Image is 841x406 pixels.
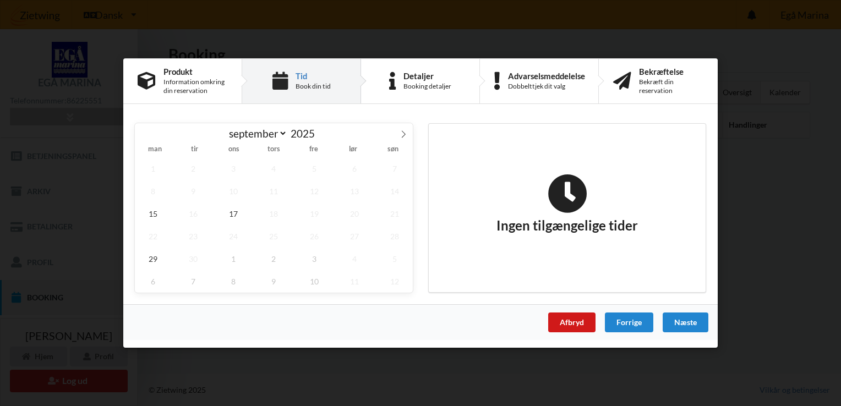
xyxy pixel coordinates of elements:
span: september 27, 2025 [336,225,373,248]
span: september 14, 2025 [376,180,413,202]
span: september 1, 2025 [135,157,171,180]
span: september 29, 2025 [135,248,171,270]
h2: Ingen tilgængelige tider [496,174,638,234]
span: september 8, 2025 [135,180,171,202]
div: Detaljer [403,72,451,80]
span: oktober 12, 2025 [376,270,413,293]
span: september 15, 2025 [135,202,171,225]
span: september 18, 2025 [256,202,292,225]
div: Information omkring din reservation [163,78,227,95]
span: oktober 8, 2025 [215,270,252,293]
span: man [135,146,174,153]
span: september 6, 2025 [336,157,373,180]
span: september 11, 2025 [256,180,292,202]
span: september 24, 2025 [215,225,252,248]
span: oktober 7, 2025 [175,270,211,293]
span: september 7, 2025 [376,157,413,180]
span: september 4, 2025 [256,157,292,180]
span: fre [294,146,334,153]
span: september 23, 2025 [175,225,211,248]
span: ons [214,146,254,153]
span: september 16, 2025 [175,202,211,225]
span: september 12, 2025 [296,180,332,202]
span: september 13, 2025 [336,180,373,202]
div: Dobbelttjek dit valg [508,82,585,91]
div: Advarselsmeddelelse [508,72,585,80]
span: september 19, 2025 [296,202,332,225]
span: september 28, 2025 [376,225,413,248]
div: Bekræft din reservation [639,78,703,95]
input: Year [287,127,324,140]
div: Tid [296,72,331,80]
div: Forrige [605,312,653,332]
span: oktober 1, 2025 [215,248,252,270]
div: Bekræftelse [639,67,703,76]
span: september 3, 2025 [215,157,252,180]
span: september 30, 2025 [175,248,211,270]
span: oktober 3, 2025 [296,248,332,270]
span: oktober 11, 2025 [336,270,373,293]
span: oktober 10, 2025 [296,270,332,293]
span: søn [373,146,413,153]
span: lør [334,146,373,153]
span: september 20, 2025 [336,202,373,225]
span: september 22, 2025 [135,225,171,248]
span: september 5, 2025 [296,157,332,180]
span: september 26, 2025 [296,225,332,248]
select: Month [224,127,288,140]
span: september 17, 2025 [215,202,252,225]
span: tors [254,146,293,153]
span: tir [174,146,214,153]
div: Booking detaljer [403,82,451,91]
div: Afbryd [548,312,596,332]
span: oktober 4, 2025 [336,248,373,270]
span: oktober 2, 2025 [256,248,292,270]
div: Produkt [163,67,227,76]
span: september 2, 2025 [175,157,211,180]
span: oktober 5, 2025 [376,248,413,270]
span: oktober 6, 2025 [135,270,171,293]
div: Book din tid [296,82,331,91]
span: september 10, 2025 [215,180,252,202]
span: oktober 9, 2025 [256,270,292,293]
span: september 25, 2025 [256,225,292,248]
div: Næste [663,312,708,332]
span: september 21, 2025 [376,202,413,225]
span: september 9, 2025 [175,180,211,202]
